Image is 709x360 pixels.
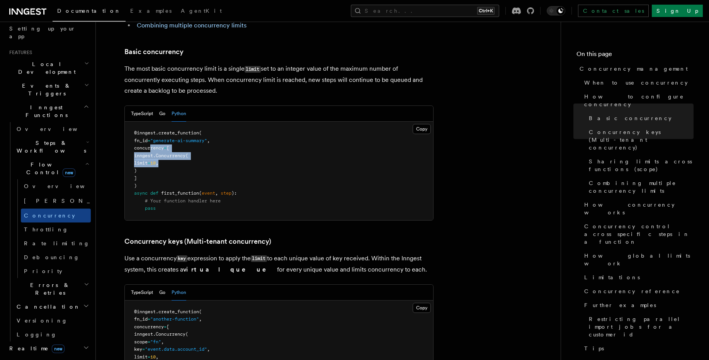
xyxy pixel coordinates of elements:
span: ] [134,175,137,181]
a: Logging [14,328,91,341]
span: "generate-ai-summary" [150,138,207,143]
span: step [221,190,231,196]
span: Concurrency keys (Multi-tenant concurrency) [589,128,694,151]
span: Throttling [24,226,68,233]
a: How concurrency works [581,198,694,219]
button: TypeScript [131,106,153,122]
span: Steps & Workflows [14,139,86,155]
a: Rate limiting [21,236,91,250]
p: The most basic concurrency limit is a single set to an integer value of the maximum number of con... [124,63,434,96]
span: Cancellation [14,303,80,311]
span: 10 [150,160,156,166]
span: Local Development [6,60,84,76]
span: new [63,168,75,177]
span: Flow Control [14,161,85,176]
span: ( [185,331,188,337]
button: Copy [413,303,431,313]
button: Errors & Retries [14,278,91,300]
span: Setting up your app [9,25,76,39]
span: ): [231,190,237,196]
span: [ [167,145,169,151]
a: Concurrency management [576,62,694,76]
a: Further examples [581,298,694,312]
span: "another-function" [150,316,199,322]
a: Concurrency reference [581,284,694,298]
a: Throttling [21,222,91,236]
a: Concurrency control across specific steps in a function [581,219,694,249]
span: first_function [161,190,199,196]
code: limit [245,66,261,73]
span: ) [134,168,137,173]
span: Documentation [57,8,121,14]
span: Priority [24,268,62,274]
span: = [148,138,150,143]
span: Sharing limits across functions (scope) [589,158,694,173]
code: limit [251,255,267,262]
span: fn_id [134,316,148,322]
span: Errors & Retries [14,281,84,297]
span: Restricting parallel import jobs for a customer id [589,315,694,338]
span: Combining multiple concurrency limits [589,179,694,195]
span: limit [134,354,148,360]
span: Overview [17,126,96,132]
span: key [134,346,142,352]
a: Concurrency [21,209,91,222]
a: Debouncing [21,250,91,264]
span: Concurrency [24,212,75,219]
span: @inngest [134,309,156,314]
span: ( [199,190,202,196]
a: Documentation [53,2,126,22]
h4: On this page [576,49,694,62]
span: @inngest [134,130,156,136]
span: 10 [150,354,156,360]
span: "event.data.account_id" [145,346,207,352]
button: Go [159,285,165,301]
button: TypeScript [131,285,153,301]
a: How to configure concurrency [581,90,694,111]
span: ) [134,183,137,188]
span: Inngest Functions [6,104,83,119]
span: When to use concurrency [584,79,688,87]
span: event [202,190,215,196]
span: = [142,346,145,352]
span: , [161,339,164,345]
span: # Your function handler here [145,198,221,204]
span: Further examples [584,301,656,309]
span: create_function [158,130,199,136]
span: Features [6,49,32,56]
span: new [52,345,65,353]
a: Basic concurrency [586,111,694,125]
span: AgentKit [181,8,222,14]
span: Debouncing [24,254,80,260]
span: , [207,138,210,143]
div: Flow Controlnew [14,179,91,278]
p: Use a concurrency expression to apply the to each unique value of key received. Within the Innges... [124,253,434,275]
a: Concurrency keys (Multi-tenant concurrency) [124,236,271,247]
a: Basic concurrency [124,46,184,57]
span: async [134,190,148,196]
a: Restricting parallel import jobs for a customer id [586,312,694,341]
a: [PERSON_NAME] [21,193,91,209]
span: ( [199,130,202,136]
button: Inngest Functions [6,100,91,122]
button: Go [159,106,165,122]
a: Overview [21,179,91,193]
a: Priority [21,264,91,278]
a: When to use concurrency [581,76,694,90]
span: pass [145,205,156,211]
a: Sign Up [652,5,703,17]
span: [PERSON_NAME] [24,198,137,204]
span: , [156,354,158,360]
span: = [148,354,150,360]
span: Concurrency management [580,65,688,73]
span: ( [199,309,202,314]
span: Overview [24,183,104,189]
span: = [164,324,167,329]
span: = [148,339,150,345]
button: Toggle dark mode [547,6,565,15]
a: Contact sales [578,5,649,17]
span: scope [134,339,148,345]
div: Inngest Functions [6,122,91,341]
a: Sharing limits across functions (scope) [586,155,694,176]
span: = [164,145,167,151]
